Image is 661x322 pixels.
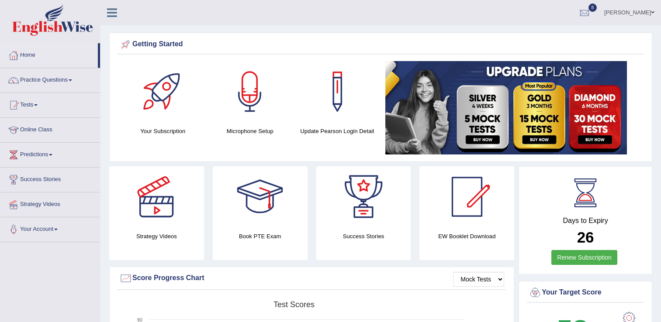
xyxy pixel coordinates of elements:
[551,250,617,265] a: Renew Subscription
[273,300,315,309] tspan: Test scores
[0,43,98,65] a: Home
[529,217,642,225] h4: Days to Expiry
[0,168,100,189] a: Success Stories
[316,232,411,241] h4: Success Stories
[109,232,204,241] h4: Strategy Videos
[0,93,100,115] a: Tests
[213,232,308,241] h4: Book PTE Exam
[298,127,377,136] h4: Update Pearson Login Detail
[588,3,597,12] span: 8
[577,229,594,246] b: 26
[0,217,100,239] a: Your Account
[119,38,642,51] div: Getting Started
[119,272,504,285] div: Score Progress Chart
[529,286,642,299] div: Your Target Score
[124,127,202,136] h4: Your Subscription
[419,232,514,241] h4: EW Booklet Download
[211,127,290,136] h4: Microphone Setup
[0,118,100,140] a: Online Class
[0,68,100,90] a: Practice Questions
[0,192,100,214] a: Strategy Videos
[0,143,100,164] a: Predictions
[385,61,627,154] img: small5.jpg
